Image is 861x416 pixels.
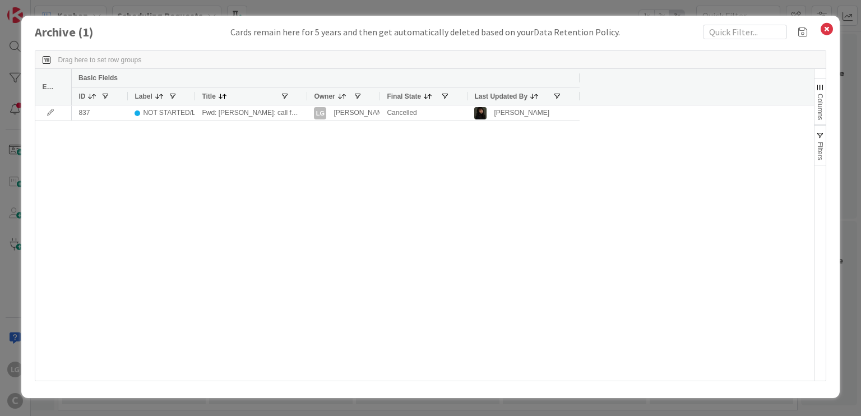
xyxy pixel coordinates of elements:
[816,142,824,160] span: Filters
[314,107,326,119] div: LG
[42,83,54,91] span: Edit
[230,25,620,39] div: Cards remain here for 5 years and then get automatically deleted based on your .
[143,106,222,120] div: NOT STARTED/LABELED
[195,105,307,121] div: Fwd: [PERSON_NAME]: call follow up
[72,105,128,121] div: 837
[703,25,787,39] input: Quick Filter...
[387,93,421,100] span: Final State
[474,107,487,119] img: ES
[202,93,215,100] span: Title
[474,93,527,100] span: Last Updated By
[334,106,389,120] div: [PERSON_NAME]
[35,25,147,39] h1: Archive ( 1 )
[380,105,467,121] div: Cancelled
[78,93,85,100] span: ID
[58,56,141,64] span: Drag here to set row groups
[58,56,141,64] div: Row Groups
[314,93,335,100] span: Owner
[534,26,618,38] span: Data Retention Policy
[816,94,824,120] span: Columns
[78,74,118,82] span: Basic Fields
[135,93,152,100] span: Label
[494,106,549,120] div: [PERSON_NAME]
